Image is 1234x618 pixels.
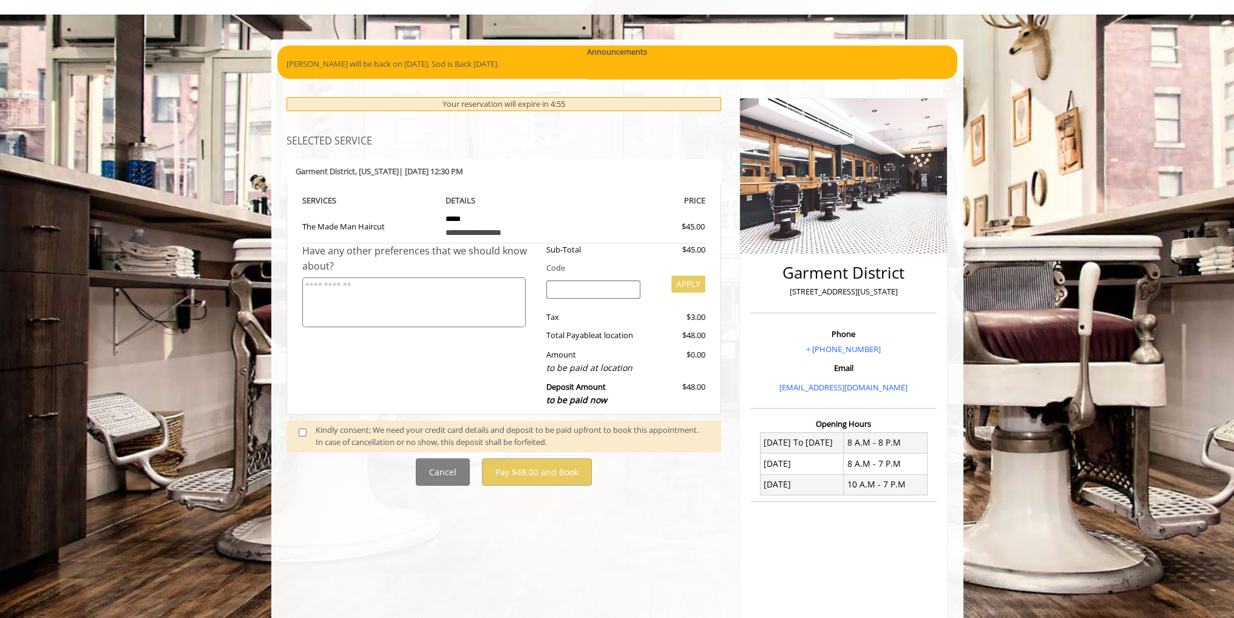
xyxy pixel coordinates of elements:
[482,458,592,486] button: Pay $48.00 and Book
[302,243,538,274] div: Have any other preferences that we should know about?
[750,419,937,428] h3: Opening Hours
[595,330,633,341] span: at location
[844,453,927,474] td: 8 A.M - 7 P.M
[316,424,709,449] div: Kindly consent: We need your credit card details and deposit to be paid upfront to book this appo...
[753,330,934,338] h3: Phone
[537,243,649,256] div: Sub-Total
[649,243,705,256] div: $45.00
[537,329,649,342] div: Total Payable
[649,381,705,407] div: $48.00
[649,311,705,324] div: $3.00
[436,194,571,208] th: DETAILS
[286,97,722,111] div: Your reservation will expire in 4:55
[587,46,647,58] b: Announcements
[760,474,844,495] td: [DATE]
[286,136,722,147] h3: SELECTED SERVICE
[779,382,907,393] a: [EMAIL_ADDRESS][DOMAIN_NAME]
[416,458,470,486] button: Cancel
[537,348,649,375] div: Amount
[296,166,463,177] b: Garment District | [DATE] 12:30 PM
[546,361,640,375] div: to be paid at location
[302,207,437,243] td: The Made Man Haircut
[806,344,881,355] a: + [PHONE_NUMBER]
[537,262,705,274] div: Code
[844,474,927,495] td: 10 A.M - 7 P.M
[753,264,934,282] h2: Garment District
[302,194,437,208] th: SERVICE
[649,329,705,342] div: $48.00
[649,348,705,375] div: $0.00
[332,195,336,206] span: S
[286,58,948,70] p: [PERSON_NAME] will be back on [DATE]. Sod is Back [DATE].
[571,194,706,208] th: PRICE
[671,276,705,293] button: APPLY
[753,364,934,372] h3: Email
[546,381,607,406] b: Deposit Amount
[760,453,844,474] td: [DATE]
[638,220,705,233] div: $45.00
[537,311,649,324] div: Tax
[844,432,927,453] td: 8 A.M - 8 P.M
[760,432,844,453] td: [DATE] To [DATE]
[546,394,607,406] span: to be paid now
[753,285,934,298] p: [STREET_ADDRESS][US_STATE]
[355,166,399,177] span: , [US_STATE]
